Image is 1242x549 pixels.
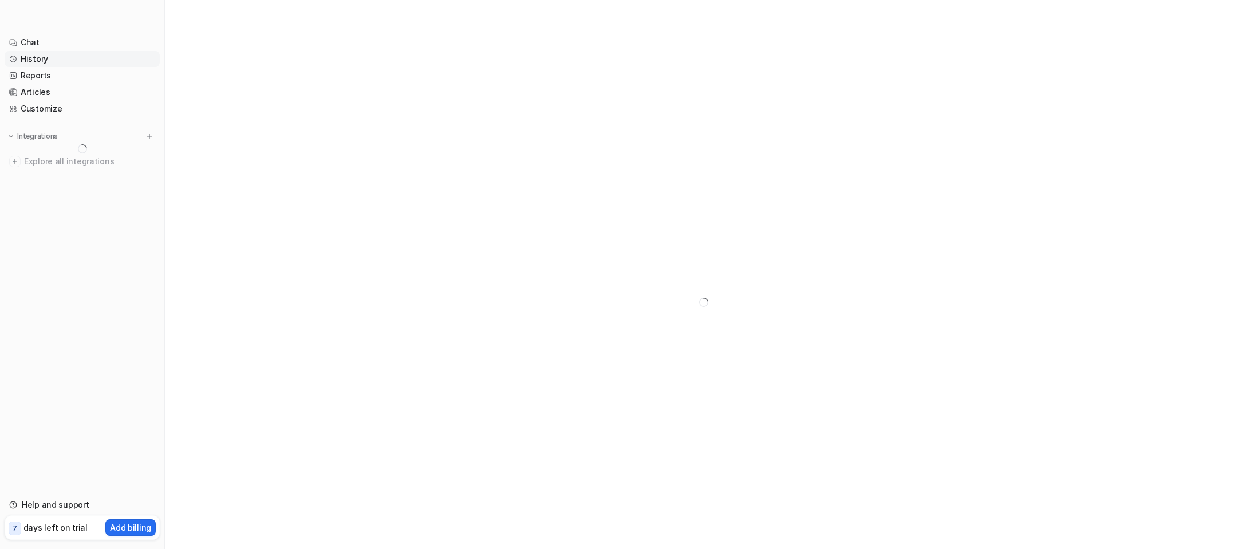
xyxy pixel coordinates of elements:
p: 7 [13,523,17,534]
a: Articles [5,84,160,100]
a: Chat [5,34,160,50]
p: Add billing [110,522,151,534]
p: Integrations [17,132,58,141]
a: Reports [5,68,160,84]
span: Explore all integrations [24,152,155,171]
img: expand menu [7,132,15,140]
img: explore all integrations [9,156,21,167]
button: Add billing [105,519,156,536]
img: menu_add.svg [145,132,153,140]
a: Customize [5,101,160,117]
p: days left on trial [23,522,88,534]
button: Integrations [5,131,61,142]
a: History [5,51,160,67]
a: Explore all integrations [5,153,160,169]
a: Help and support [5,497,160,513]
